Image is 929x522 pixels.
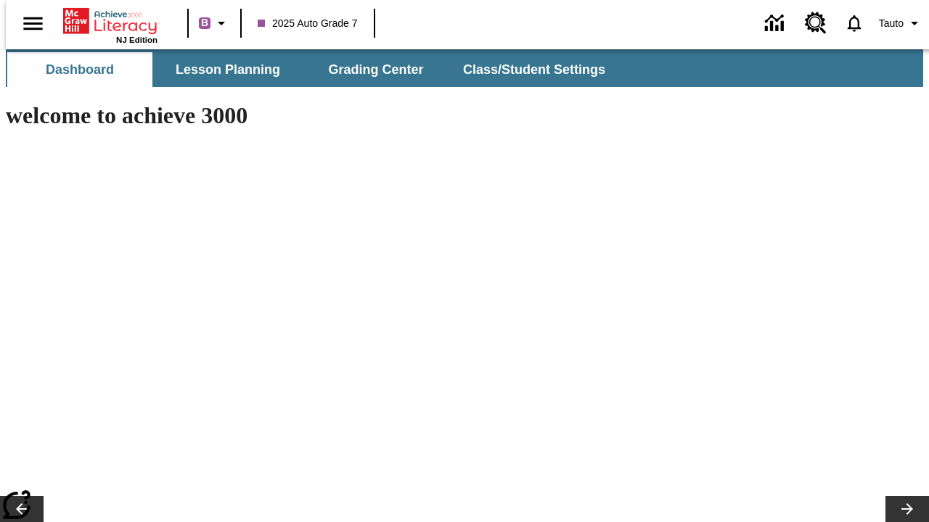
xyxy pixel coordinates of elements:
button: Class/Student Settings [451,52,617,87]
span: NJ Edition [116,36,157,44]
button: Lesson Planning [155,52,300,87]
h1: welcome to achieve 3000 [6,102,633,129]
span: Dashboard [46,62,114,78]
a: Resource Center, Will open in new tab [796,4,835,43]
a: Notifications [835,4,873,42]
span: 2025 Auto Grade 7 [258,16,358,31]
span: Grading Center [328,62,423,78]
span: B [201,14,208,32]
div: SubNavbar [6,49,923,87]
span: Tauto [879,16,904,31]
span: Lesson Planning [176,62,280,78]
button: Dashboard [7,52,152,87]
button: Boost Class color is purple. Change class color [193,10,236,36]
a: Home [63,7,157,36]
div: Home [63,5,157,44]
span: Class/Student Settings [463,62,605,78]
button: Profile/Settings [873,10,929,36]
button: Grading Center [303,52,449,87]
div: SubNavbar [6,52,618,87]
a: Data Center [756,4,796,43]
button: Lesson carousel, Next [885,496,929,522]
button: Open side menu [12,2,54,45]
